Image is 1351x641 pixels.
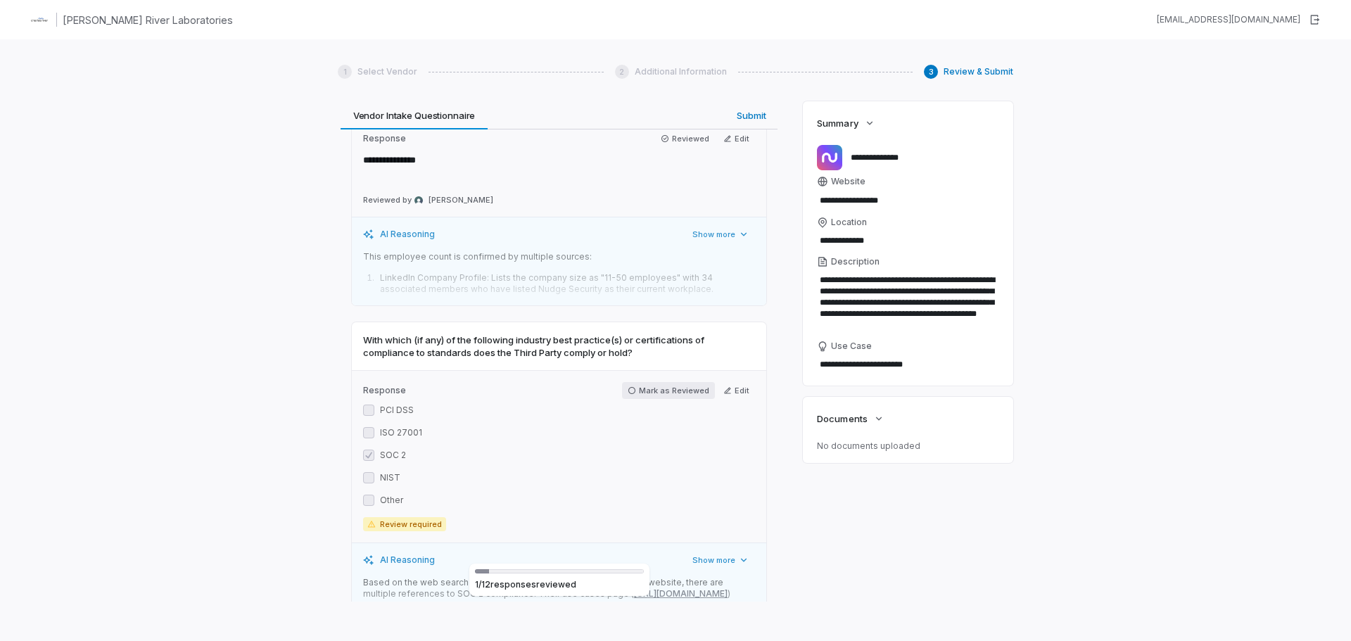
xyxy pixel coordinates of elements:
div: 2 [615,65,629,79]
span: Additional Information [635,66,727,77]
span: Summary [817,117,858,129]
label: ISO 27001 [380,427,422,438]
button: Documents [813,404,888,433]
span: Location [831,217,867,228]
label: Response [363,385,619,396]
button: Edit [718,382,755,399]
span: Description [831,256,880,267]
span: Website [831,176,865,187]
button: Mark as Reviewed [622,382,715,399]
span: Documents [817,412,867,425]
div: [EMAIL_ADDRESS][DOMAIN_NAME] [1157,14,1300,25]
span: Review required [363,517,446,531]
input: Website [817,191,975,210]
span: Vendor Intake Questionnaire [348,106,481,125]
textarea: Description [817,270,999,335]
button: Summary [813,108,879,138]
li: LinkedIn Company Profile: Lists the company size as "11-50 employees" with 34 associated members ... [376,272,755,295]
div: 1 / 12 response s reviewed [475,579,644,590]
button: Reviewed [655,130,715,147]
span: With which (if any) of the following industry best practice(s) or certifications of compliance to... [363,334,755,359]
input: Location [817,231,999,250]
div: 3 [924,65,938,79]
span: Review & Submit [944,66,1013,77]
span: AI Reasoning [380,554,435,566]
span: Select Vendor [357,66,417,77]
p: This employee count is confirmed by multiple sources: [363,251,755,262]
p: No documents uploaded [817,440,999,452]
span: Submit [731,106,772,125]
img: Nate Warner avatar [414,196,423,205]
label: Other [380,495,403,506]
label: PCI DSS [380,405,414,416]
span: [PERSON_NAME] [429,195,493,205]
div: Reviewed by [363,195,493,205]
span: AI Reasoning [380,229,435,240]
button: Show more [687,552,755,569]
button: Edit [718,130,755,147]
div: 1 [338,65,352,79]
label: NIST [380,472,400,483]
span: Use Case [831,341,872,352]
img: Clerk Logo [28,8,51,31]
label: SOC 2 [380,450,406,461]
textarea: Use Case [817,355,999,374]
h1: [PERSON_NAME] River Laboratories [63,13,233,27]
label: Response [363,133,652,144]
button: Show more [687,226,755,243]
